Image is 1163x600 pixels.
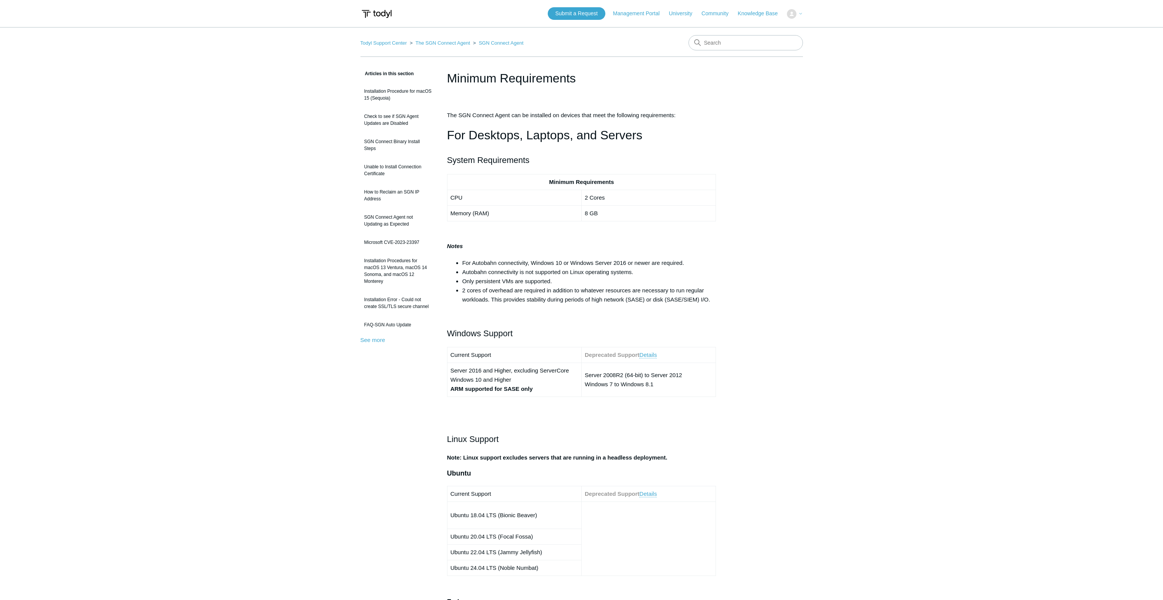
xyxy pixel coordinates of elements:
[360,109,436,131] a: Check to see if SGN Agent Updates are Disabled
[701,10,736,18] a: Community
[447,454,668,461] strong: Note: Linux support excludes servers that are running in a headless deployment.
[360,134,436,156] a: SGN Connect Binary Install Steps
[639,352,657,358] a: Details
[688,35,803,50] input: Search
[360,185,436,206] a: How to Reclaim an SGN IP Address
[581,190,716,205] td: 2 Cores
[360,84,436,105] a: Installation Procedure for macOS 15 (Sequoia)
[462,268,716,277] li: Autobahn connectivity is not supported on Linux operating systems.
[549,179,614,185] strong: Minimum Requirements
[479,40,523,46] a: SGN Connect Agent
[447,486,581,502] td: Current Support
[581,363,716,397] td: Server 2008R2 (64-bit) to Server 2012 Windows 7 to Windows 8.1
[581,205,716,221] td: 8 GB
[447,529,581,544] td: Ubuntu 20.04 LTS (Focal Fossa)
[447,128,642,142] span: For Desktops, Laptops, and Servers
[462,277,716,286] li: Only persistent VMs are supported.
[360,7,393,21] img: Todyl Support Center Help Center home page
[738,10,785,18] a: Knowledge Base
[360,235,436,250] a: Microsoft CVE-2023-23397
[462,258,716,268] li: For Autobahn connectivity, Windows 10 or Windows Server 2016 or newer are required.
[450,511,578,520] p: Ubuntu 18.04 LTS (Bionic Beaver)
[360,318,436,332] a: FAQ-SGN Auto Update
[360,40,407,46] a: Todyl Support Center
[462,286,716,304] li: 2 cores of overhead are required in addition to whatever resources are necessary to run regular w...
[585,490,639,497] strong: Deprecated Support
[585,352,639,358] strong: Deprecated Support
[447,434,499,444] span: Linux Support
[360,292,436,314] a: Installation Error - Could not create SSL/TLS secure channel
[447,69,716,87] h1: Minimum Requirements
[447,469,471,477] span: Ubuntu
[408,40,471,46] li: The SGN Connect Agent
[447,205,581,221] td: Memory (RAM)
[447,190,581,205] td: CPU
[360,337,385,343] a: See more
[447,243,463,249] strong: Notes
[471,40,523,46] li: SGN Connect Agent
[360,210,436,231] a: SGN Connect Agent not Updating as Expected
[613,10,667,18] a: Management Portal
[447,329,513,338] span: Windows Support
[450,385,533,392] strong: ARM supported for SASE only
[447,155,529,165] span: System Requirements
[360,71,414,76] span: Articles in this section
[360,160,436,181] a: Unable to Install Connection Certificate
[639,490,657,497] a: Details
[447,544,581,560] td: Ubuntu 22.04 LTS (Jammy Jellyfish)
[447,112,676,118] span: The SGN Connect Agent can be installed on devices that meet the following requirements:
[447,560,581,576] td: Ubuntu 24.04 LTS (Noble Numbat)
[360,40,409,46] li: Todyl Support Center
[360,253,436,289] a: Installation Procedures for macOS 13 Ventura, macOS 14 Sonoma, and macOS 12 Monterey
[548,7,605,20] a: Submit a Request
[669,10,700,18] a: University
[415,40,470,46] a: The SGN Connect Agent
[447,347,581,363] td: Current Support
[447,363,581,397] td: Server 2016 and Higher, excluding ServerCore Windows 10 and Higher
